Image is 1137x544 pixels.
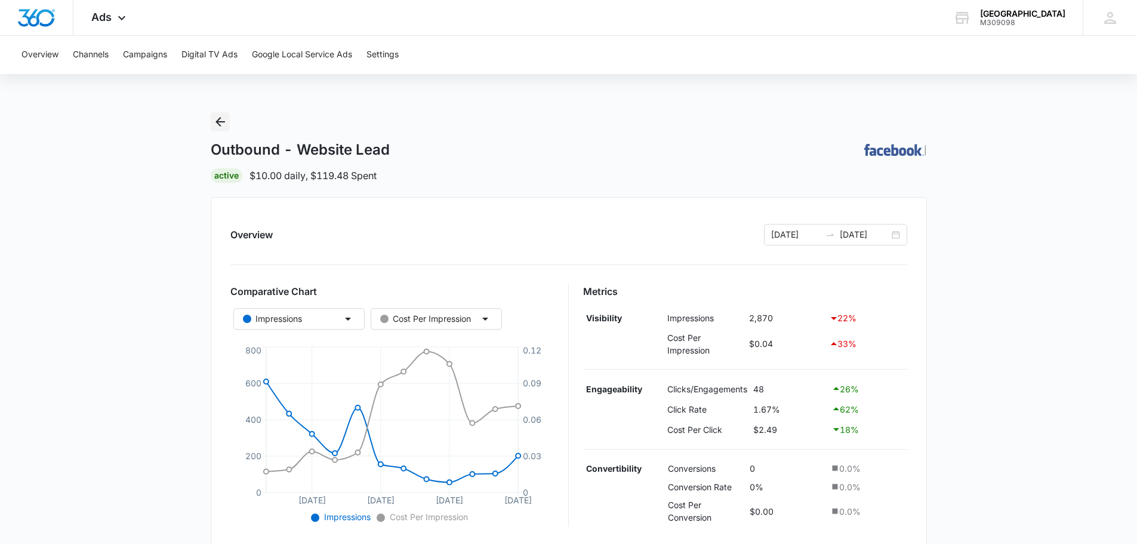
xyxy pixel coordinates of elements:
tspan: 400 [245,414,261,425]
td: Conversions [665,459,747,478]
h3: Metrics [583,284,907,299]
h3: Comparative Chart [230,284,554,299]
div: 18 % [831,422,904,437]
td: Clicks/Engagements [664,379,750,399]
tspan: [DATE] [367,495,395,505]
td: Cost Per Impression [664,328,746,359]
span: swap-right [825,230,835,239]
td: $0.04 [746,328,827,359]
td: $2.49 [750,419,828,439]
button: Settings [366,36,399,74]
td: Click Rate [664,399,750,419]
strong: Convertibility [586,463,642,474]
h1: Outbound - Website Lead [211,141,390,159]
span: Impressions [322,512,371,522]
td: Cost Per Conversion [665,496,747,527]
button: Google Local Service Ads [252,36,352,74]
tspan: 0 [255,487,261,497]
tspan: 0 [523,487,528,497]
button: Back [211,112,230,131]
td: Cost Per Click [664,419,750,439]
button: Overview [21,36,58,74]
div: 0.0 % [830,505,904,518]
tspan: [DATE] [436,495,463,505]
strong: Engageability [586,384,642,394]
button: Impressions [233,308,365,330]
tspan: 200 [245,451,261,461]
td: $0.00 [747,496,827,527]
div: account id [980,19,1065,27]
tspan: 600 [245,378,261,388]
tspan: 0.12 [523,345,541,355]
td: 48 [750,379,828,399]
h2: Overview [230,228,273,242]
div: 33 % [829,337,904,351]
div: 0.0 % [830,462,904,475]
p: | [924,144,927,156]
td: 2,870 [746,308,827,328]
img: FACEBOOK [864,144,924,156]
tspan: 0.09 [523,378,541,388]
tspan: 800 [245,345,261,355]
span: Ads [91,11,112,23]
div: 26 % [831,382,904,396]
tspan: [DATE] [504,495,532,505]
td: 0 [747,459,827,478]
input: Start date [771,228,821,241]
tspan: [DATE] [298,495,325,505]
button: Campaigns [123,36,167,74]
div: Impressions [243,312,302,325]
td: Conversion Rate [665,478,747,496]
div: Active [211,168,242,183]
strong: Visibility [586,313,622,323]
td: 0% [747,478,827,496]
div: Cost Per Impression [380,312,471,325]
div: 0.0 % [830,481,904,493]
button: Digital TV Ads [181,36,238,74]
p: $10.00 daily , $119.48 Spent [249,168,377,183]
span: Cost Per Impression [387,512,468,522]
tspan: 0.03 [523,451,541,461]
td: 1.67% [750,399,828,419]
tspan: 0.06 [523,414,541,425]
button: Cost Per Impression [371,308,502,330]
div: account name [980,9,1065,19]
span: to [825,230,835,239]
input: End date [840,228,889,241]
td: Impressions [664,308,746,328]
div: 62 % [831,402,904,416]
div: 22 % [829,311,904,325]
button: Channels [73,36,109,74]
